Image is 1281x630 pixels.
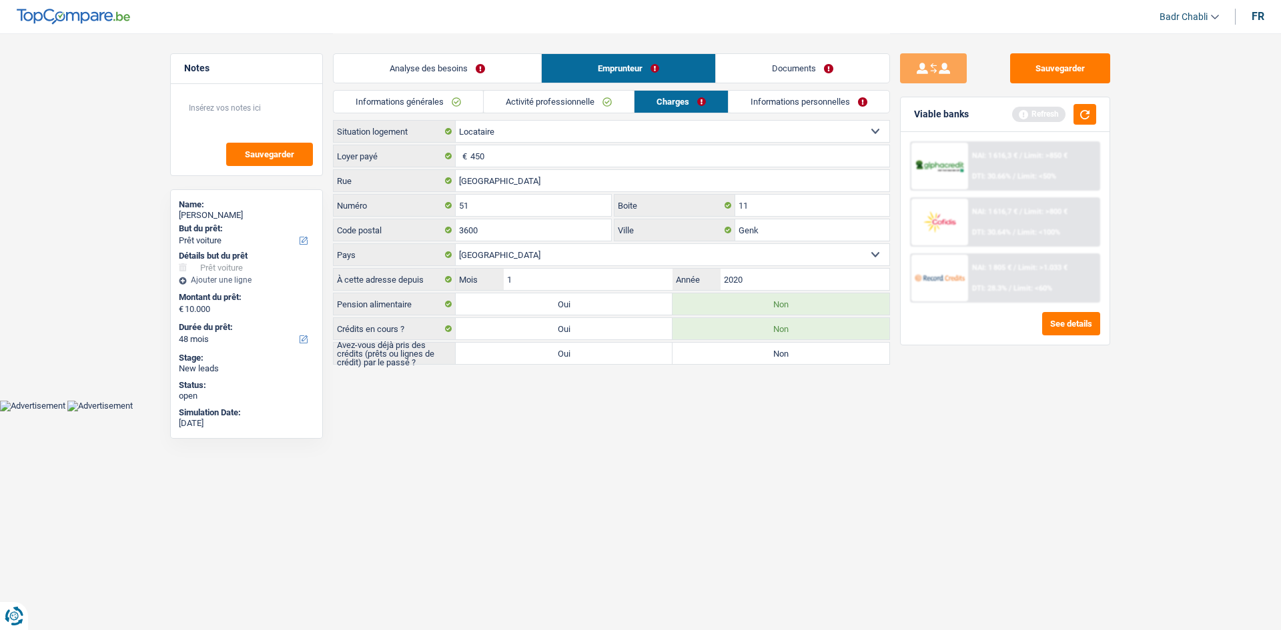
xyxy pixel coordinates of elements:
label: Oui [456,343,673,364]
span: / [1013,172,1015,181]
label: Numéro [334,195,456,216]
img: TopCompare Logo [17,9,130,25]
span: Limit: >1.033 € [1018,263,1067,272]
button: Sauvegarder [1010,53,1110,83]
img: Record Credits [915,265,964,290]
div: Status: [179,380,314,391]
div: Refresh [1012,107,1065,121]
button: Sauvegarder [226,143,313,166]
div: [DATE] [179,418,314,429]
label: Oui [456,293,673,315]
div: Stage: [179,353,314,363]
label: Boite [614,195,736,216]
a: Charges [634,91,728,113]
label: Oui [456,318,673,339]
div: New leads [179,363,314,374]
span: Limit: <50% [1017,172,1056,181]
label: Année [673,269,720,290]
input: MM [504,269,673,290]
span: Limit: >800 € [1024,207,1067,216]
span: NAI: 1 616,7 € [972,207,1017,216]
label: Pension alimentaire [334,293,456,315]
h5: Notes [184,63,309,74]
div: Ajouter une ligne [179,275,314,285]
label: Non [673,318,889,339]
span: Limit: >850 € [1024,151,1067,160]
div: Simulation Date: [179,407,314,418]
span: / [1019,151,1022,160]
span: / [1019,207,1022,216]
span: / [1009,284,1011,293]
a: Informations générales [334,91,483,113]
label: Situation logement [334,121,456,142]
label: Montant du prêt: [179,292,312,303]
label: Crédits en cours ? [334,318,456,339]
label: À cette adresse depuis [334,269,456,290]
span: DTI: 30.64% [972,228,1011,237]
div: Détails but du prêt [179,251,314,261]
span: € [179,304,183,315]
a: Badr Chabli [1149,6,1219,28]
div: open [179,391,314,401]
a: Analyse des besoins [334,54,541,83]
label: Avez-vous déjà pris des crédits (prêts ou lignes de crédit) par le passé ? [334,343,456,364]
label: Ville [614,219,736,241]
span: DTI: 28.3% [972,284,1007,293]
label: Pays [334,244,456,265]
span: NAI: 1 616,3 € [972,151,1017,160]
span: € [456,145,470,167]
div: [PERSON_NAME] [179,210,314,221]
div: Name: [179,199,314,210]
label: But du prêt: [179,223,312,234]
button: See details [1042,312,1100,335]
label: Non [673,343,889,364]
span: Badr Chabli [1160,11,1208,23]
label: Loyer payé [334,145,456,167]
a: Informations personnelles [729,91,889,113]
span: NAI: 1 805 € [972,263,1011,272]
label: Rue [334,170,456,191]
div: fr [1252,10,1264,23]
input: AAAA [721,269,889,290]
span: DTI: 30.66% [972,172,1011,181]
span: Limit: <60% [1013,284,1052,293]
img: Advertisement [67,401,133,411]
span: / [1013,263,1016,272]
div: Viable banks [914,109,969,120]
img: AlphaCredit [915,159,964,174]
span: Limit: <100% [1017,228,1060,237]
a: Emprunteur [542,54,715,83]
label: Durée du prêt: [179,322,312,333]
a: Activité professionnelle [484,91,634,113]
span: / [1013,228,1015,237]
label: Non [673,293,889,315]
label: Code postal [334,219,456,241]
label: Mois [456,269,503,290]
img: Cofidis [915,209,964,234]
a: Documents [716,54,889,83]
span: Sauvegarder [245,150,294,159]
